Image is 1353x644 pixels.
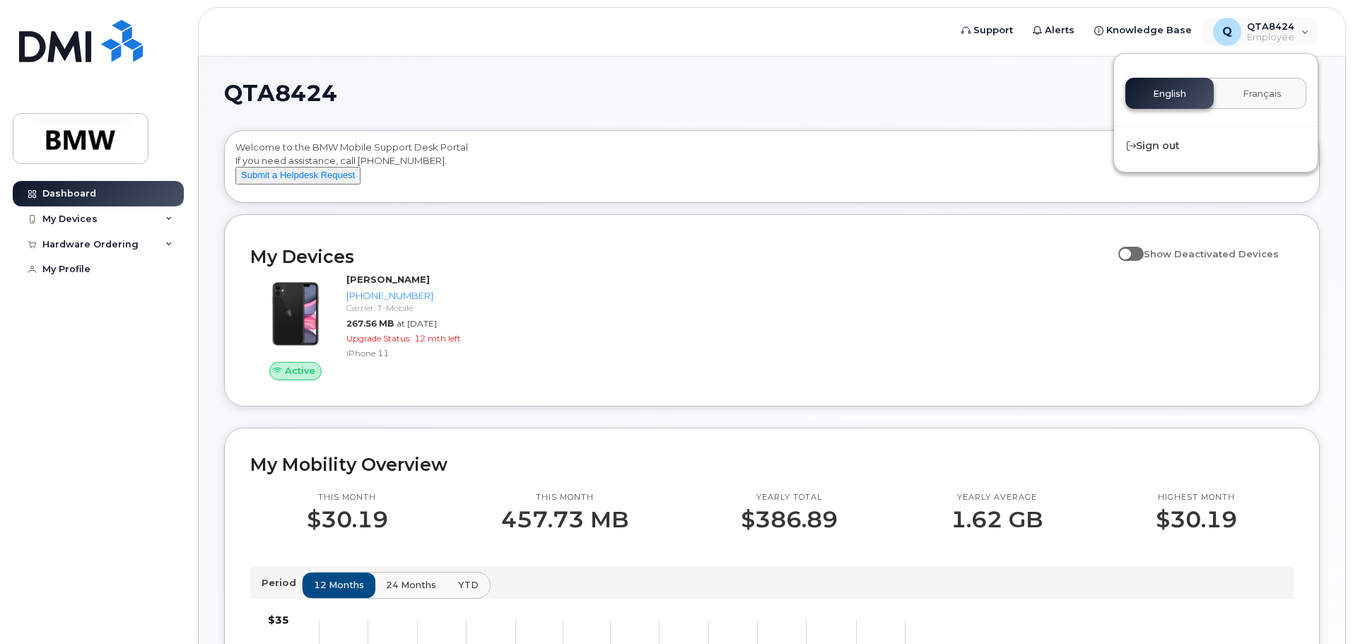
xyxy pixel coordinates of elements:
[346,333,411,344] span: Upgrade Status:
[1144,248,1279,259] span: Show Deactivated Devices
[235,167,361,185] button: Submit a Helpdesk Request
[414,333,461,344] span: 12 mth left
[741,507,838,532] p: $386.89
[386,578,436,592] span: 24 months
[235,141,1308,197] div: Welcome to the BMW Mobile Support Desk Portal If you need assistance, call [PHONE_NUMBER].
[262,280,329,348] img: iPhone_11.jpg
[307,492,388,503] p: This month
[741,492,838,503] p: Yearly total
[951,492,1043,503] p: Yearly average
[307,507,388,532] p: $30.19
[250,273,498,380] a: Active[PERSON_NAME][PHONE_NUMBER]Carrier: T-Mobile267.56 MBat [DATE]Upgrade Status:12 mth leftiPh...
[1291,582,1342,633] iframe: Messenger Launcher
[1118,240,1130,252] input: Show Deactivated Devices
[224,83,337,104] span: QTA8424
[501,507,628,532] p: 457.73 MB
[1156,492,1237,503] p: Highest month
[268,614,289,626] tspan: $35
[397,318,437,329] span: at [DATE]
[1114,133,1318,159] div: Sign out
[346,274,430,285] strong: [PERSON_NAME]
[501,492,628,503] p: This month
[262,576,302,590] p: Period
[346,302,493,314] div: Carrier: T-Mobile
[1156,507,1237,532] p: $30.19
[250,246,1111,267] h2: My Devices
[235,169,361,180] a: Submit a Helpdesk Request
[250,454,1294,475] h2: My Mobility Overview
[285,364,315,377] span: Active
[458,578,479,592] span: YTD
[951,507,1043,532] p: 1.62 GB
[346,289,493,303] div: [PHONE_NUMBER]
[346,347,493,359] div: iPhone 11
[346,318,394,329] span: 267.56 MB
[1243,88,1282,100] span: Français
